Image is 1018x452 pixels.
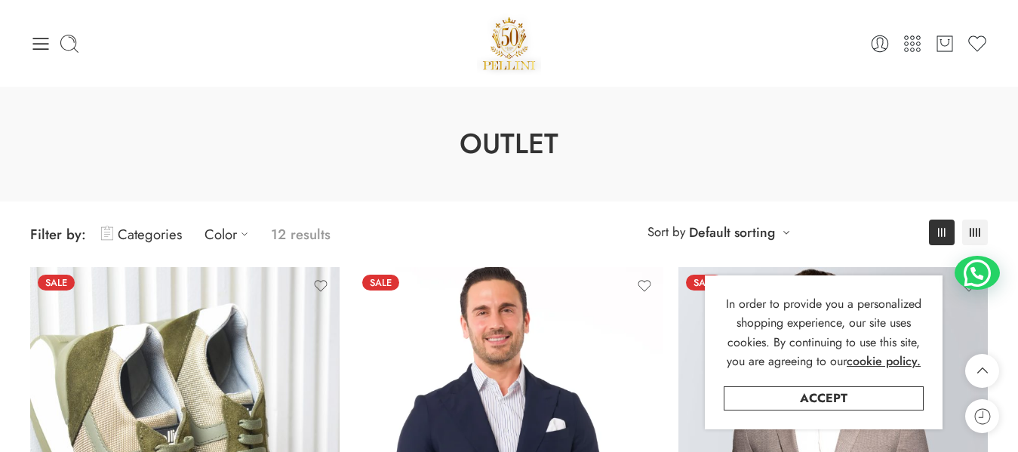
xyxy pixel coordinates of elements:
[647,220,685,244] span: Sort by
[967,33,988,54] a: Wishlist
[38,275,75,291] span: Sale
[38,125,980,164] h1: Outlet
[724,386,924,410] a: Accept
[477,11,542,75] img: Pellini
[686,275,723,291] span: Sale
[477,11,542,75] a: Pellini -
[30,224,86,244] span: Filter by:
[869,33,890,54] a: Login / Register
[726,295,921,371] span: In order to provide you a personalized shopping experience, our site uses cookies. By continuing ...
[362,275,399,291] span: Sale
[101,217,182,252] a: Categories
[205,217,256,252] a: Color
[271,217,331,252] p: 12 results
[934,33,955,54] a: Cart
[689,222,775,243] a: Default sorting
[847,352,921,371] a: cookie policy.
